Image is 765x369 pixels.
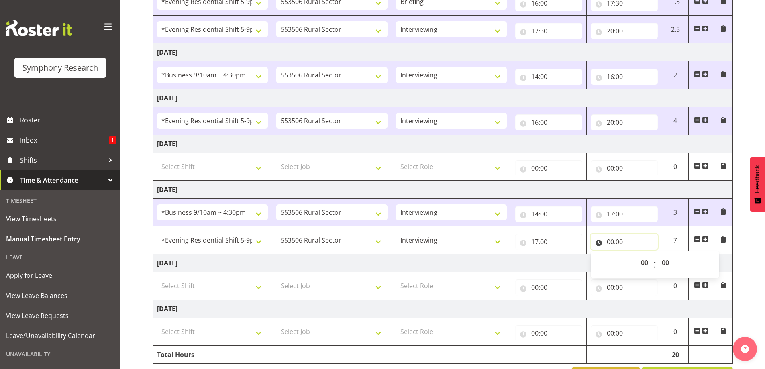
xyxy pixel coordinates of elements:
[662,318,689,346] td: 0
[515,279,582,296] input: Click to select...
[153,43,733,61] td: [DATE]
[6,213,114,225] span: View Timesheets
[750,157,765,212] button: Feedback - Show survey
[515,234,582,250] input: Click to select...
[153,254,733,272] td: [DATE]
[2,265,118,285] a: Apply for Leave
[153,135,733,153] td: [DATE]
[2,285,118,306] a: View Leave Balances
[109,136,116,144] span: 1
[662,226,689,254] td: 7
[591,69,658,85] input: Click to select...
[591,23,658,39] input: Click to select...
[2,306,118,326] a: View Leave Requests
[591,325,658,341] input: Click to select...
[153,89,733,107] td: [DATE]
[754,165,761,193] span: Feedback
[20,174,104,186] span: Time & Attendance
[662,61,689,89] td: 2
[6,269,114,281] span: Apply for Leave
[6,310,114,322] span: View Leave Requests
[515,69,582,85] input: Click to select...
[662,107,689,135] td: 4
[2,346,118,362] div: Unavailability
[6,289,114,302] span: View Leave Balances
[20,154,104,166] span: Shifts
[653,255,656,275] span: :
[662,153,689,181] td: 0
[20,134,109,146] span: Inbox
[2,192,118,209] div: Timesheet
[2,209,118,229] a: View Timesheets
[515,23,582,39] input: Click to select...
[153,346,272,364] td: Total Hours
[6,20,72,36] img: Rosterit website logo
[515,325,582,341] input: Click to select...
[662,346,689,364] td: 20
[6,233,114,245] span: Manual Timesheet Entry
[22,62,98,74] div: Symphony Research
[153,300,733,318] td: [DATE]
[6,330,114,342] span: Leave/Unavailability Calendar
[2,229,118,249] a: Manual Timesheet Entry
[591,160,658,176] input: Click to select...
[2,326,118,346] a: Leave/Unavailability Calendar
[591,234,658,250] input: Click to select...
[662,272,689,300] td: 0
[515,206,582,222] input: Click to select...
[741,345,749,353] img: help-xxl-2.png
[591,206,658,222] input: Click to select...
[153,181,733,199] td: [DATE]
[662,199,689,226] td: 3
[662,16,689,43] td: 2.5
[515,114,582,130] input: Click to select...
[515,160,582,176] input: Click to select...
[591,114,658,130] input: Click to select...
[591,279,658,296] input: Click to select...
[2,249,118,265] div: Leave
[20,114,116,126] span: Roster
